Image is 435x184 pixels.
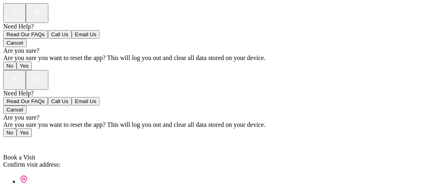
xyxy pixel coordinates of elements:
[48,97,72,105] button: Call Us
[3,114,432,121] div: Are you sure?
[3,23,432,30] div: Need Help?
[17,128,32,137] button: Yes
[72,97,99,105] button: Email Us
[3,62,17,70] button: No
[3,121,432,128] div: Are you sure you want to reset the app? This will log you out and clear all data stored on your d...
[3,105,27,114] button: Cancel
[3,39,27,47] button: Cancel
[3,54,432,62] div: Are you sure you want to reset the app? This will log you out and clear all data stored on your d...
[8,139,21,146] span: Back
[3,154,35,161] span: Book a Visit
[17,62,32,70] button: Yes
[48,30,72,39] button: Call Us
[3,139,21,146] a: Back
[3,128,17,137] button: No
[3,30,48,39] button: Read Our FAQs
[3,47,432,54] div: Are you sure?
[3,90,432,97] div: Need Help?
[72,30,99,39] button: Email Us
[3,161,432,168] div: Confirm visit address:
[3,97,48,105] button: Read Our FAQs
